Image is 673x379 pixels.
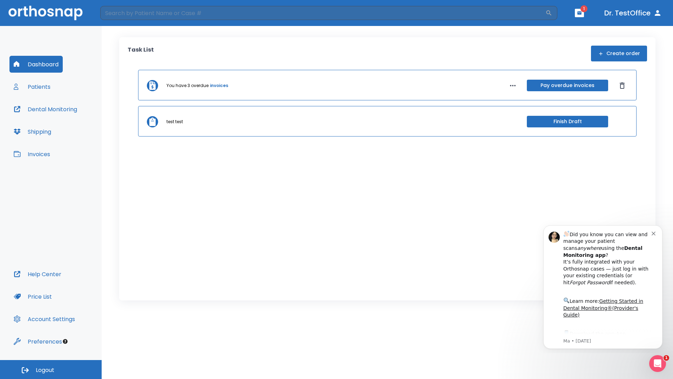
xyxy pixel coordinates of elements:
[533,219,673,353] iframe: Intercom notifications message
[30,112,93,125] a: App Store
[9,288,56,305] button: Price List
[9,56,63,73] button: Dashboard
[601,7,665,19] button: Dr. TestOffice
[166,119,183,125] p: test test
[9,123,55,140] button: Shipping
[591,46,647,61] button: Create order
[9,266,66,282] button: Help Center
[9,101,81,118] button: Dental Monitoring
[128,46,154,61] p: Task List
[9,333,66,350] button: Preferences
[166,82,209,89] p: You have 3 overdue
[664,355,669,361] span: 1
[649,355,666,372] iframe: Intercom live chat
[100,6,545,20] input: Search by Patient Name or Case #
[580,5,587,12] span: 1
[9,311,79,327] button: Account Settings
[9,78,55,95] button: Patients
[8,6,83,20] img: Orthosnap
[30,110,119,146] div: Download the app: | ​ Let us know if you need help getting started!
[527,116,608,127] button: Finish Draft
[30,119,119,125] p: Message from Ma, sent 8w ago
[36,366,54,374] span: Logout
[617,80,628,91] button: Dismiss
[119,11,124,16] button: Dismiss notification
[527,80,608,91] button: Pay overdue invoices
[9,146,54,162] button: Invoices
[210,82,228,89] a: invoices
[62,338,68,345] div: Tooltip anchor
